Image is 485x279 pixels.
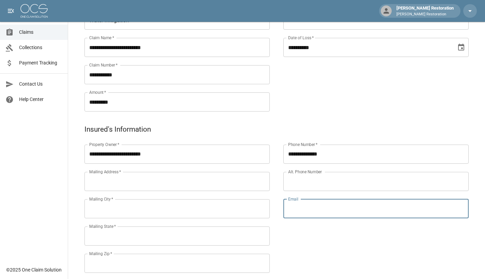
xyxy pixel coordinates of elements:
label: Claim Name [89,35,114,41]
label: Claim Number [89,62,118,68]
button: open drawer [4,4,18,18]
button: Choose date, selected date is Sep 4, 2025 [454,41,468,54]
div: [PERSON_NAME] Restoration [394,5,456,17]
label: Email [288,196,298,202]
span: Help Center [19,96,62,103]
span: Payment Tracking [19,59,62,67]
span: Collections [19,44,62,51]
label: Mailing Zip [89,251,112,256]
label: Mailing Address [89,169,121,175]
label: Mailing State [89,223,116,229]
img: ocs-logo-white-transparent.png [20,4,48,18]
label: Mailing City [89,196,113,202]
div: © 2025 One Claim Solution [6,266,62,273]
label: Phone Number [288,142,317,147]
label: Alt. Phone Number [288,169,322,175]
label: Property Owner [89,142,120,147]
label: Date of Loss [288,35,314,41]
p: [PERSON_NAME] Restoration [396,12,454,17]
label: Amount [89,89,106,95]
span: Claims [19,29,62,36]
span: Contact Us [19,80,62,88]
